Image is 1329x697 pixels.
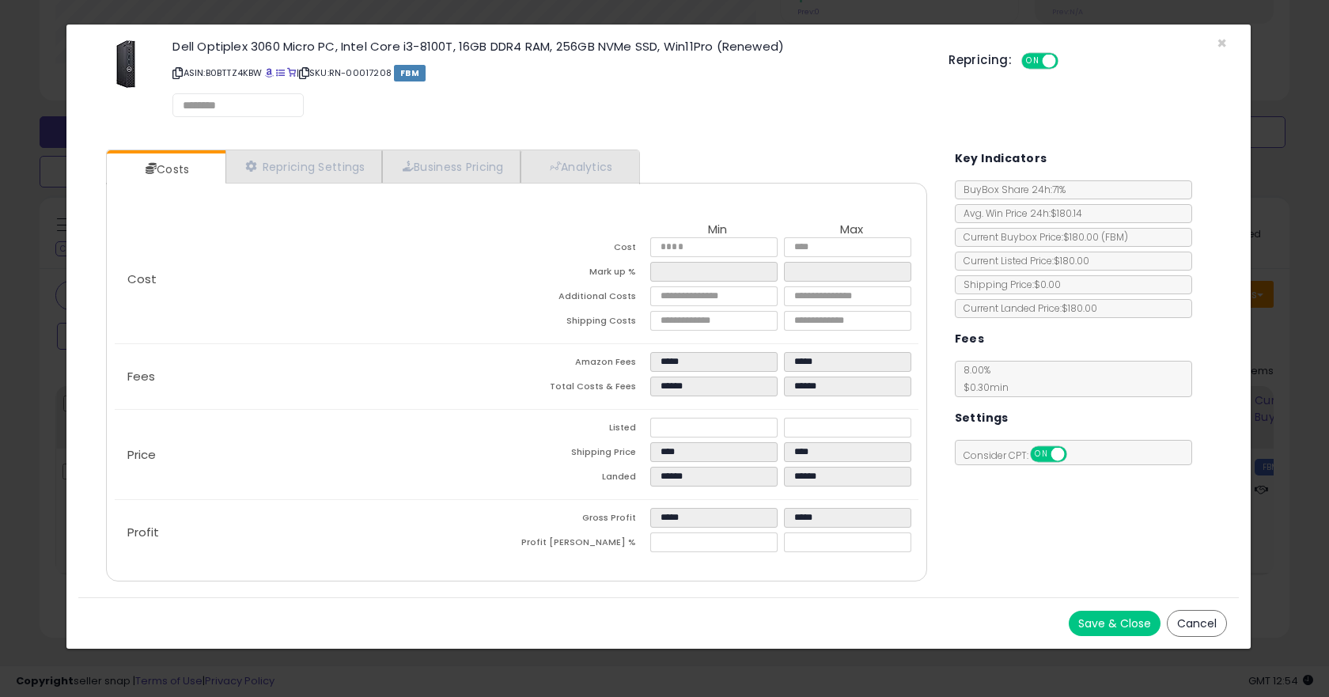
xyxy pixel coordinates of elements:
[1101,230,1128,244] span: ( FBM )
[956,381,1009,394] span: $0.30 min
[1167,610,1227,637] button: Cancel
[1063,230,1128,244] span: $180.00
[517,442,650,467] td: Shipping Price
[517,237,650,262] td: Cost
[956,449,1088,462] span: Consider CPT:
[115,273,517,286] p: Cost
[382,150,521,183] a: Business Pricing
[1056,55,1081,68] span: OFF
[394,65,426,81] span: FBM
[956,183,1066,196] span: BuyBox Share 24h: 71%
[225,150,382,183] a: Repricing Settings
[517,467,650,491] td: Landed
[948,54,1012,66] h5: Repricing:
[955,329,985,349] h5: Fees
[517,286,650,311] td: Additional Costs
[1069,611,1161,636] button: Save & Close
[265,66,274,79] a: BuyBox page
[521,150,638,183] a: Analytics
[517,262,650,286] td: Mark up %
[115,526,517,539] p: Profit
[956,206,1082,220] span: Avg. Win Price 24h: $180.14
[115,370,517,383] p: Fees
[276,66,285,79] a: All offer listings
[517,532,650,557] td: Profit [PERSON_NAME] %
[517,508,650,532] td: Gross Profit
[517,311,650,335] td: Shipping Costs
[1064,448,1089,461] span: OFF
[287,66,296,79] a: Your listing only
[1032,448,1051,461] span: ON
[517,352,650,377] td: Amazon Fees
[1023,55,1043,68] span: ON
[517,377,650,401] td: Total Costs & Fees
[956,278,1061,291] span: Shipping Price: $0.00
[115,449,517,461] p: Price
[650,223,784,237] th: Min
[955,408,1009,428] h5: Settings
[784,223,918,237] th: Max
[956,363,1009,394] span: 8.00 %
[956,301,1097,315] span: Current Landed Price: $180.00
[956,254,1089,267] span: Current Listed Price: $180.00
[517,418,650,442] td: Listed
[172,60,925,85] p: ASIN: B0BTTZ4KBW | SKU: RN-00017208
[1217,32,1227,55] span: ×
[107,153,224,185] a: Costs
[955,149,1047,169] h5: Key Indicators
[956,230,1128,244] span: Current Buybox Price:
[102,40,150,88] img: 31TVEiQfoML._SL60_.jpg
[172,40,925,52] h3: Dell Optiplex 3060 Micro PC, Intel Core i3-8100T, 16GB DDR4 RAM, 256GB NVMe SSD, Win11Pro (Renewed)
